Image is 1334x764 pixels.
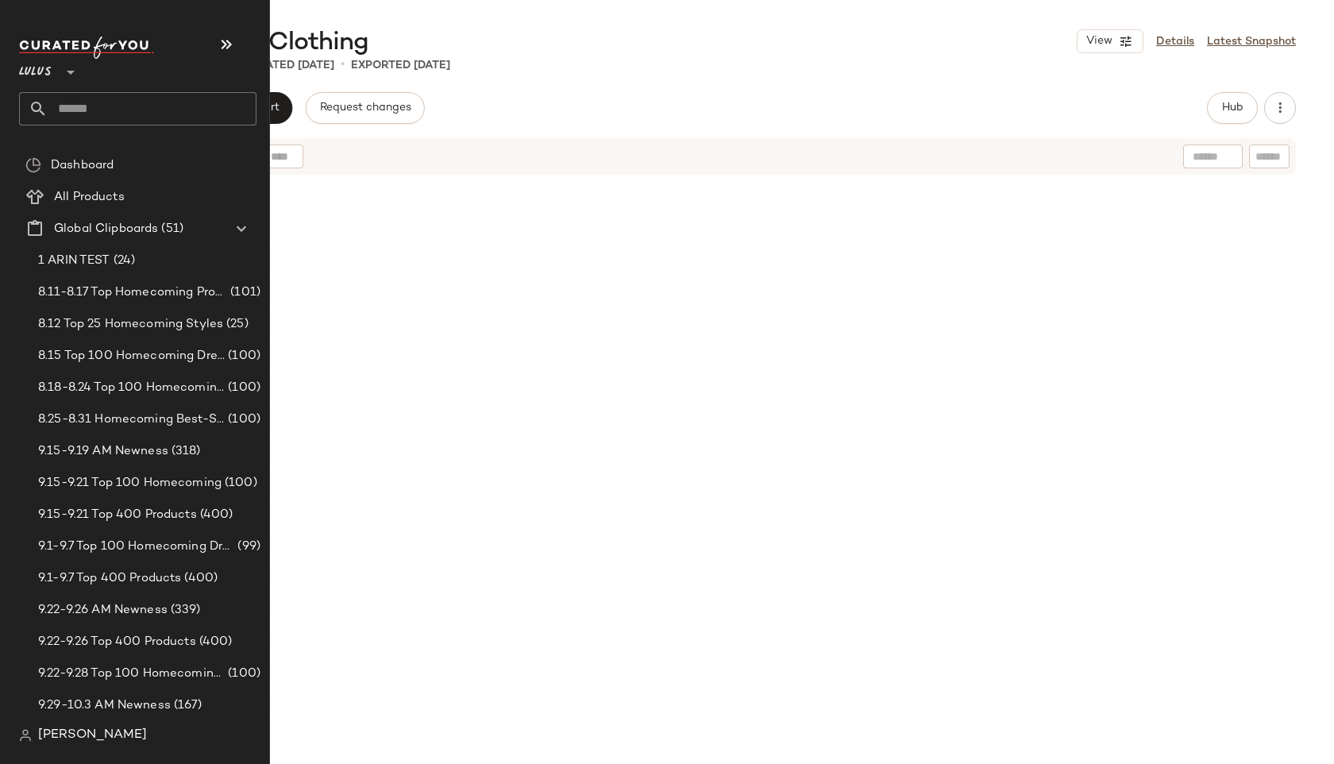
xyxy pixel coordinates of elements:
[341,56,345,75] span: •
[38,315,223,334] span: 8.12 Top 25 Homecoming Styles
[54,188,125,206] span: All Products
[197,506,233,524] span: (400)
[25,157,41,173] img: svg%3e
[38,633,196,651] span: 9.22-9.26 Top 400 Products
[158,220,183,238] span: (51)
[38,252,110,270] span: 1 ARIN TEST
[1077,29,1143,53] button: View
[38,442,168,461] span: 9.15-9.19 AM Newness
[1156,33,1194,50] a: Details
[1221,102,1243,114] span: Hub
[171,696,202,715] span: (167)
[38,538,234,556] span: 9.1-9.7 Top 100 Homecoming Dresses
[1085,35,1112,48] span: View
[38,601,168,619] span: 9.22-9.26 AM Newness
[168,442,201,461] span: (318)
[234,538,260,556] span: (99)
[110,252,136,270] span: (24)
[227,284,260,302] span: (101)
[19,729,32,742] img: svg%3e
[1207,92,1258,124] button: Hub
[38,569,181,588] span: 9.1-9.7 Top 400 Products
[38,474,222,492] span: 9.15-9.21 Top 100 Homecoming
[38,347,225,365] span: 8.15 Top 100 Homecoming Dresses
[223,315,249,334] span: (25)
[168,601,201,619] span: (339)
[38,506,197,524] span: 9.15-9.21 Top 400 Products
[225,347,260,365] span: (100)
[38,411,225,429] span: 8.25-8.31 Homecoming Best-Sellers
[225,665,260,683] span: (100)
[38,284,227,302] span: 8.11-8.17 Top Homecoming Product
[51,156,114,175] span: Dashboard
[1207,33,1296,50] a: Latest Snapshot
[54,220,158,238] span: Global Clipboards
[319,102,411,114] span: Request changes
[306,92,425,124] button: Request changes
[225,411,260,429] span: (100)
[19,54,52,83] span: Lulus
[19,37,154,59] img: cfy_white_logo.C9jOOHJF.svg
[38,379,225,397] span: 8.18-8.24 Top 100 Homecoming Dresses
[38,665,225,683] span: 9.22-9.28 Top 100 Homecoming Dresses
[222,474,257,492] span: (100)
[196,633,233,651] span: (400)
[351,57,450,74] p: Exported [DATE]
[38,696,171,715] span: 9.29-10.3 AM Newness
[38,726,147,745] span: [PERSON_NAME]
[225,379,260,397] span: (100)
[243,57,334,74] p: updated [DATE]
[181,569,218,588] span: (400)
